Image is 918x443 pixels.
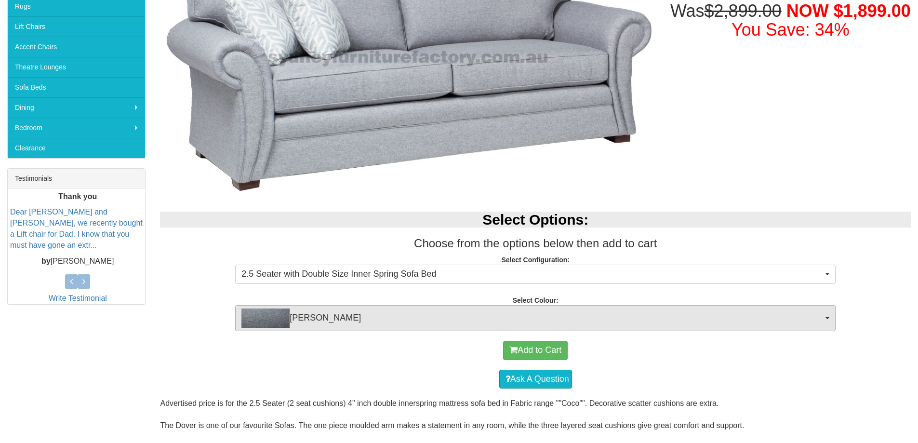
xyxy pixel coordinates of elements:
a: Clearance [8,138,145,158]
a: Dining [8,97,145,118]
span: NOW $1,899.00 [786,1,911,21]
a: Sofa Beds [8,77,145,97]
a: Ask A Question [499,370,572,389]
h1: Was [670,1,911,40]
p: [PERSON_NAME] [10,256,145,267]
a: Accent Chairs [8,37,145,57]
a: Bedroom [8,118,145,138]
del: $2,899.00 [705,1,782,21]
img: Coco Slate [241,309,290,328]
span: 2.5 Seater with Double Size Inner Spring Sofa Bed [241,268,823,281]
a: Lift Chairs [8,16,145,37]
a: Theatre Lounges [8,57,145,77]
button: 2.5 Seater with Double Size Inner Spring Sofa Bed [235,265,836,284]
a: Dear [PERSON_NAME] and [PERSON_NAME], we recently bought a Lift chair for Dad. I know that you mu... [10,208,143,250]
button: Add to Cart [503,341,568,360]
div: Testimonials [8,169,145,188]
a: Write Testimonial [49,294,107,302]
button: Coco Slate[PERSON_NAME] [235,305,836,331]
h3: Choose from the options below then add to cart [160,237,911,250]
span: [PERSON_NAME] [241,309,823,328]
b: Thank you [58,192,97,201]
strong: Select Configuration: [501,256,570,264]
b: by [41,257,51,265]
b: Select Options: [482,212,588,228]
strong: Select Colour: [513,296,559,304]
font: You Save: 34% [732,20,850,40]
